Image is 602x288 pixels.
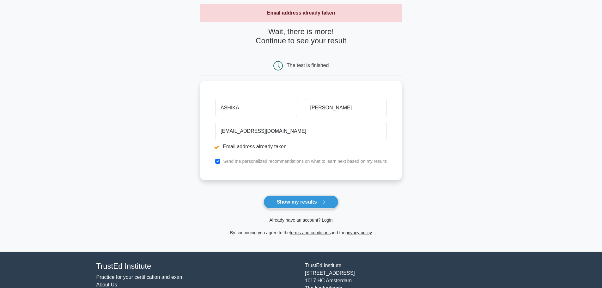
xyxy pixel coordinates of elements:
strong: Email address already taken [267,10,335,15]
a: About Us [96,282,117,287]
div: The test is finished [287,63,329,68]
a: terms and conditions [290,230,331,235]
input: Email [215,122,387,140]
a: Already have an account? Login [269,218,332,223]
a: Practice for your certification and exam [96,274,184,280]
a: privacy policy [345,230,372,235]
input: First name [215,99,297,117]
li: Email address already taken [215,143,387,150]
h4: TrustEd Institute [96,262,297,271]
h4: Wait, there is more! Continue to see your result [200,27,402,46]
button: Show my results [264,195,338,209]
input: Last name [305,99,387,117]
div: By continuing you agree to the and the [196,229,406,236]
label: Send me personalized recommendations on what to learn next based on my results [223,159,387,164]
